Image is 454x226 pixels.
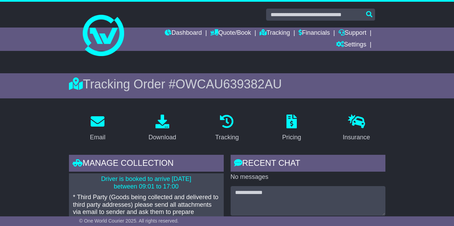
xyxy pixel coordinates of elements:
[210,28,251,39] a: Quote/Book
[231,155,385,173] div: RECENT CHAT
[149,133,176,142] div: Download
[278,112,306,144] a: Pricing
[211,112,243,144] a: Tracking
[343,133,370,142] div: Insurance
[175,77,282,91] span: OWCAU639382AU
[260,28,290,39] a: Tracking
[282,133,301,142] div: Pricing
[339,28,366,39] a: Support
[231,173,385,181] p: No messages
[73,175,220,190] p: Driver is booked to arrive [DATE] between 09:01 to 17:00
[69,77,385,92] div: Tracking Order #
[299,28,330,39] a: Financials
[165,28,202,39] a: Dashboard
[90,133,105,142] div: Email
[79,218,179,224] span: © One World Courier 2025. All rights reserved.
[338,112,374,144] a: Insurance
[144,112,181,144] a: Download
[85,112,110,144] a: Email
[73,194,220,223] p: * Third Party (Goods being collected and delivered to third party addresses) please send all atta...
[69,155,224,173] div: Manage collection
[215,133,239,142] div: Tracking
[336,39,366,51] a: Settings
